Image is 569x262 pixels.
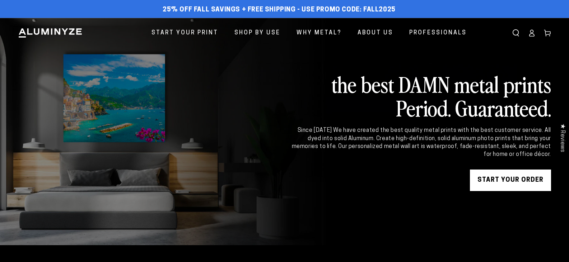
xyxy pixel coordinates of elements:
[290,72,551,119] h2: the best DAMN metal prints Period. Guaranteed.
[18,28,83,38] img: Aluminyze
[352,24,398,43] a: About Us
[163,6,396,14] span: 25% off FALL Savings + Free Shipping - Use Promo Code: FALL2025
[508,25,524,41] summary: Search our site
[146,24,224,43] a: Start Your Print
[290,127,551,159] div: Since [DATE] We have created the best quality metal prints with the best customer service. All dy...
[297,28,341,38] span: Why Metal?
[409,28,467,38] span: Professionals
[358,28,393,38] span: About Us
[404,24,472,43] a: Professionals
[234,28,280,38] span: Shop By Use
[470,170,551,191] a: START YOUR Order
[555,118,569,158] div: Click to open Judge.me floating reviews tab
[291,24,347,43] a: Why Metal?
[151,28,218,38] span: Start Your Print
[229,24,286,43] a: Shop By Use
